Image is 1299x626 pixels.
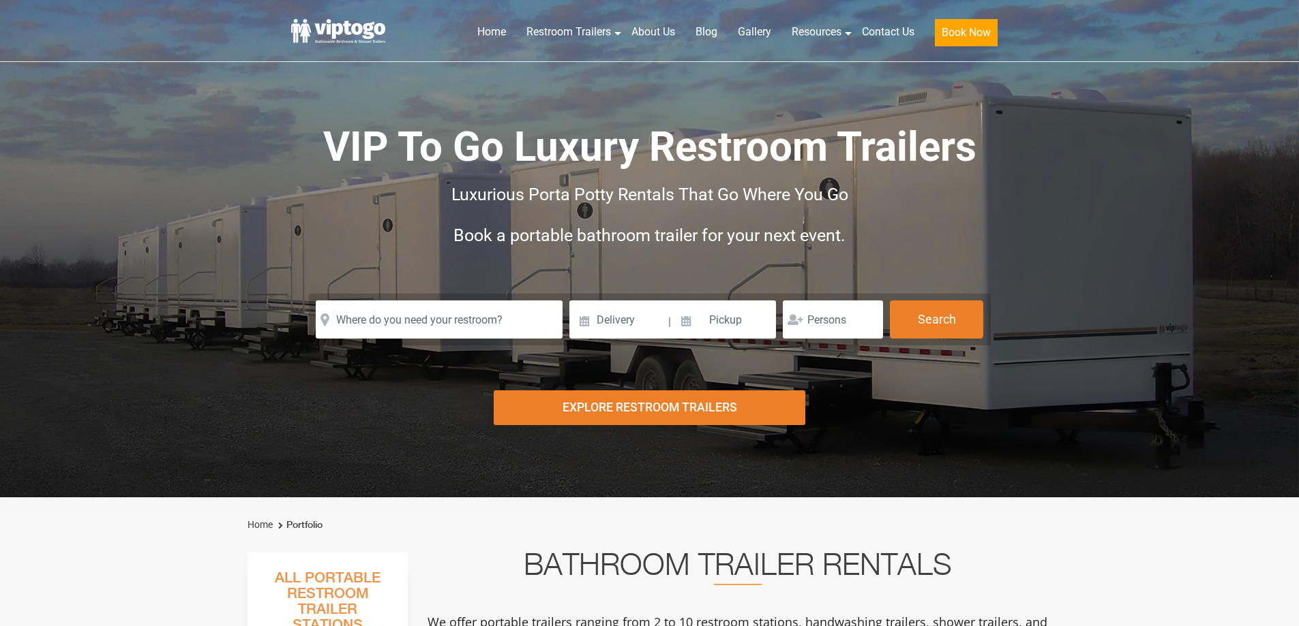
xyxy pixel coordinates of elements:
button: Search [890,300,983,339]
span: VIP To Go Luxury Restroom Trailers [323,123,976,171]
h2: Bathroom Trailer Rentals [426,552,1049,585]
div: Explore Restroom Trailers [494,390,805,425]
a: Home [467,17,516,47]
a: Blog [685,17,728,47]
span: Book a portable bathroom trailer for your next event. [453,225,846,245]
span: Luxurious Porta Potty Rentals That Go Where You Go [451,185,848,204]
li: Portfolio [275,517,323,533]
a: Book Now [925,17,1008,54]
input: Pickup [673,300,777,339]
input: Persons [783,300,883,339]
a: Gallery [728,17,781,47]
a: About Us [621,17,685,47]
a: Contact Us [852,17,925,47]
input: Where do you need your restroom? [316,300,563,339]
span: | [668,300,671,344]
a: Home [248,519,273,530]
a: Resources [781,17,852,47]
a: Restroom Trailers [516,17,621,47]
button: Book Now [935,19,998,46]
input: Delivery [569,300,667,339]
